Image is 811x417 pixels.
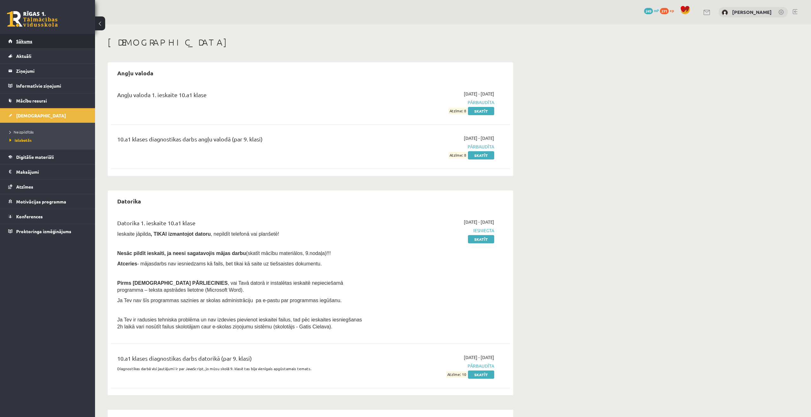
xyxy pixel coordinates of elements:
span: Motivācijas programma [16,199,66,204]
span: (skatīt mācību materiālos, 9.nodaļa)!!! [246,251,331,256]
a: [PERSON_NAME] [732,9,772,15]
b: Atceries [117,261,137,266]
span: Proktoringa izmēģinājums [16,228,71,234]
a: Digitālie materiāli [8,150,87,164]
span: Iesniegta [375,227,494,234]
span: 249 [644,8,653,14]
span: - mājasdarbs nav iesniedzams kā fails, bet tikai kā saite uz tiešsaistes dokumentu. [117,261,322,266]
div: 10.a1 klases diagnostikas darbs angļu valodā (par 9. klasi) [117,135,365,146]
legend: Maksājumi [16,165,87,179]
a: Mācību resursi [8,93,87,108]
a: Skatīt [468,107,494,115]
span: mP [654,8,659,13]
span: 271 [660,8,669,14]
span: Atzīme: 8 [449,108,467,114]
a: Neizpildītās [10,129,89,135]
a: Informatīvie ziņojumi [8,78,87,93]
span: xp [670,8,674,13]
a: Motivācijas programma [8,194,87,209]
img: Klāvs Krūziņš [722,9,728,16]
span: Ja Tev ir radusies tehniska problēma un nav izdevies pievienot ieskaitei failus, tad pēc ieskaite... [117,317,362,329]
p: Diagnostikas darbā visi jautājumi ir par JavaScript, jo mūsu skolā 9. klasē tas bija vienīgais ap... [117,366,365,371]
a: [DEMOGRAPHIC_DATA] [8,108,87,123]
span: Pārbaudīta [375,143,494,150]
legend: Informatīvie ziņojumi [16,78,87,93]
h1: [DEMOGRAPHIC_DATA] [108,37,513,48]
div: Angļu valoda 1. ieskaite 10.a1 klase [117,90,365,102]
a: Maksājumi [8,165,87,179]
span: Atzīmes [16,184,33,190]
span: [DATE] - [DATE] [464,219,494,225]
a: Skatīt [468,235,494,243]
a: Skatīt [468,370,494,379]
a: Atzīmes [8,179,87,194]
span: [DATE] - [DATE] [464,90,494,97]
span: [DEMOGRAPHIC_DATA] [16,113,66,118]
span: Ja Tev nav šīs programmas sazinies ar skolas administrāciju pa e-pastu par programmas iegūšanu. [117,298,342,303]
h2: Angļu valoda [111,65,160,80]
span: , vai Tavā datorā ir instalētas ieskaitē nepieciešamā programma – teksta apstrādes lietotne (Micr... [117,280,343,293]
span: Mācību resursi [16,98,47,103]
a: Ziņojumi [8,64,87,78]
legend: Ziņojumi [16,64,87,78]
span: Nesāc pildīt ieskaiti, ja neesi sagatavojis mājas darbu [117,251,246,256]
b: , TIKAI izmantojot datoru [151,231,211,237]
div: 10.a1 klases diagnostikas darbs datorikā (par 9. klasi) [117,354,365,366]
span: Aktuāli [16,53,31,59]
span: [DATE] - [DATE] [464,354,494,361]
span: Izlabotās [10,138,32,143]
span: Pārbaudīta [375,99,494,106]
h2: Datorika [111,194,147,208]
a: Konferences [8,209,87,224]
a: 271 xp [660,8,677,13]
span: Pirms [DEMOGRAPHIC_DATA] PĀRLIECINIES [117,280,228,286]
span: Ieskaite jāpilda , nepildīt telefonā vai planšetē! [117,231,279,237]
span: [DATE] - [DATE] [464,135,494,141]
span: Sākums [16,38,32,44]
span: Pārbaudīta [375,363,494,369]
span: Neizpildītās [10,129,34,134]
a: 249 mP [644,8,659,13]
span: Konferences [16,214,43,219]
span: Digitālie materiāli [16,154,54,160]
a: Proktoringa izmēģinājums [8,224,87,239]
a: Skatīt [468,151,494,159]
a: Izlabotās [10,137,89,143]
span: Atzīme: 10 [446,371,467,378]
span: Atzīme: 8 [449,152,467,159]
div: Datorika 1. ieskaite 10.a1 klase [117,219,365,230]
a: Rīgas 1. Tālmācības vidusskola [7,11,58,27]
a: Sākums [8,34,87,48]
a: Aktuāli [8,49,87,63]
